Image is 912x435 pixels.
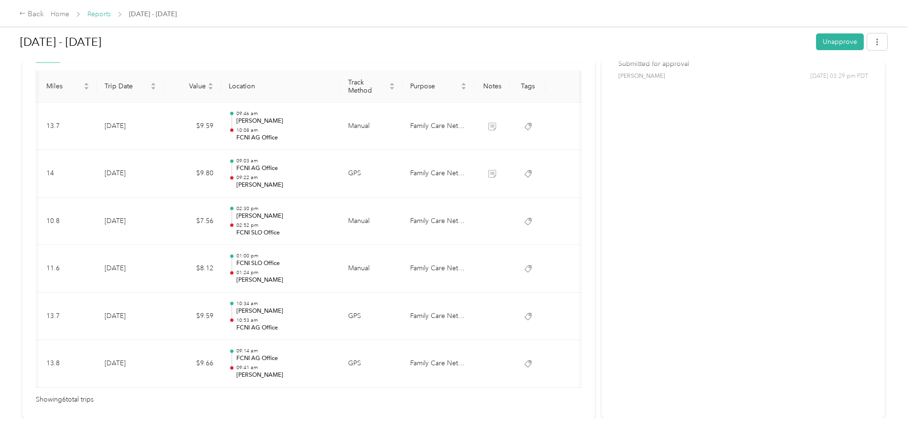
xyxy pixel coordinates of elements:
[150,85,156,91] span: caret-down
[340,245,403,293] td: Manual
[97,293,164,340] td: [DATE]
[87,10,111,18] a: Reports
[236,174,333,181] p: 09:22 am
[236,181,333,190] p: [PERSON_NAME]
[39,71,97,103] th: Miles
[221,71,340,103] th: Location
[618,72,665,81] span: [PERSON_NAME]
[403,71,474,103] th: Purpose
[389,85,395,91] span: caret-down
[97,245,164,293] td: [DATE]
[340,293,403,340] td: GPS
[236,134,333,142] p: FCNI AG Office
[340,103,403,150] td: Manual
[84,85,89,91] span: caret-down
[236,269,333,276] p: 01:24 pm
[84,81,89,87] span: caret-up
[20,31,809,53] h1: Aug 18 - 31, 2025
[236,253,333,259] p: 01:00 pm
[97,103,164,150] td: [DATE]
[403,245,474,293] td: Family Care Network
[164,245,221,293] td: $8.12
[348,78,387,95] span: Track Method
[39,293,97,340] td: 13.7
[164,340,221,388] td: $9.66
[39,340,97,388] td: 13.8
[403,150,474,198] td: Family Care Network
[164,71,221,103] th: Value
[410,82,459,90] span: Purpose
[810,72,868,81] span: [DATE] 03:29 pm PDT
[19,9,44,20] div: Back
[97,71,164,103] th: Trip Date
[164,198,221,245] td: $7.56
[39,103,97,150] td: 13.7
[171,82,206,90] span: Value
[403,198,474,245] td: Family Care Network
[236,324,333,332] p: FCNI AG Office
[97,340,164,388] td: [DATE]
[340,71,403,103] th: Track Method
[236,348,333,354] p: 09:14 am
[129,9,177,19] span: [DATE] - [DATE]
[236,110,333,117] p: 09:46 am
[236,371,333,380] p: [PERSON_NAME]
[474,71,510,103] th: Notes
[208,81,213,87] span: caret-up
[403,103,474,150] td: Family Care Network
[236,364,333,371] p: 09:41 am
[389,81,395,87] span: caret-up
[403,293,474,340] td: Family Care Network
[97,150,164,198] td: [DATE]
[510,71,546,103] th: Tags
[51,10,69,18] a: Home
[461,85,467,91] span: caret-down
[46,82,82,90] span: Miles
[340,198,403,245] td: Manual
[236,317,333,324] p: 10:53 am
[97,198,164,245] td: [DATE]
[236,117,333,126] p: [PERSON_NAME]
[236,205,333,212] p: 02:30 pm
[461,81,467,87] span: caret-up
[236,259,333,268] p: FCNI SLO Office
[236,212,333,221] p: [PERSON_NAME]
[39,198,97,245] td: 10.8
[39,150,97,198] td: 14
[105,82,148,90] span: Trip Date
[403,340,474,388] td: Family Care Network
[39,245,97,293] td: 11.6
[236,127,333,134] p: 10:08 am
[236,222,333,229] p: 02:52 pm
[816,33,864,50] button: Unapprove
[164,103,221,150] td: $9.59
[164,293,221,340] td: $9.59
[340,340,403,388] td: GPS
[150,81,156,87] span: caret-up
[164,150,221,198] td: $9.80
[236,276,333,285] p: [PERSON_NAME]
[208,85,213,91] span: caret-down
[236,229,333,237] p: FCNI SLO Office
[340,150,403,198] td: GPS
[236,307,333,316] p: [PERSON_NAME]
[859,382,912,435] iframe: Everlance-gr Chat Button Frame
[236,158,333,164] p: 09:03 am
[236,164,333,173] p: FCNI AG Office
[236,300,333,307] p: 10:34 am
[236,354,333,363] p: FCNI AG Office
[36,394,94,405] span: Showing 6 total trips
